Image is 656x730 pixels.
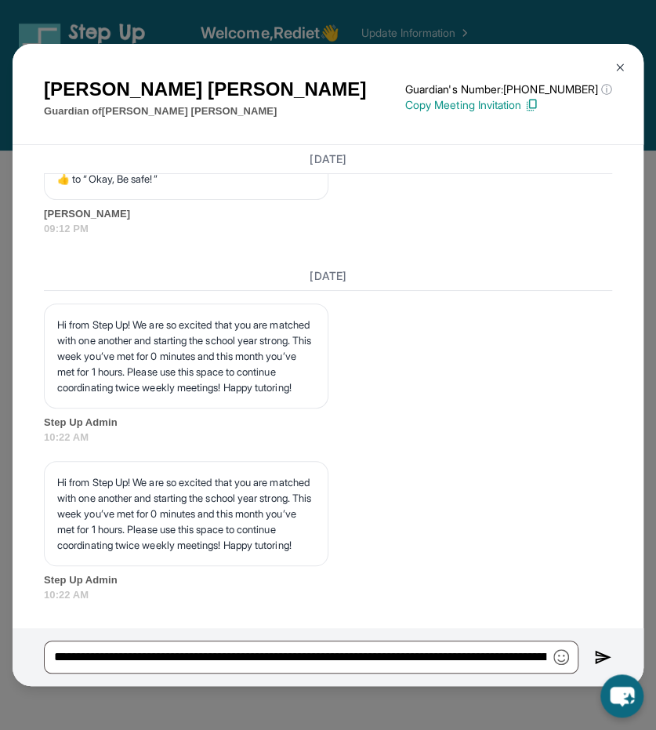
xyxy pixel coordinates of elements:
span: Step Up Admin [44,415,612,430]
p: Copy Meeting Invitation [405,97,612,113]
img: Send icon [594,648,612,666]
p: Guardian of [PERSON_NAME] [PERSON_NAME] [44,104,366,119]
img: Copy Icon [524,98,538,112]
p: ​👍​ to “ Okay, Be safe! ” [57,171,315,187]
p: Guardian's Number: [PHONE_NUMBER] [405,82,612,97]
h3: [DATE] [44,268,612,284]
button: chat-button [600,674,643,717]
img: Close Icon [614,61,626,74]
h3: [DATE] [44,151,612,167]
span: Step Up Admin [44,572,612,588]
span: 10:22 AM [44,587,612,603]
span: ⓘ [601,82,612,97]
p: Hi from Step Up! We are so excited that you are matched with one another and starting the school ... [57,317,315,395]
p: Hi from Step Up! We are so excited that you are matched with one another and starting the school ... [57,474,315,553]
span: [PERSON_NAME] [44,206,612,222]
img: Emoji [553,649,569,665]
span: 09:12 PM [44,221,612,237]
h1: [PERSON_NAME] [PERSON_NAME] [44,75,366,104]
span: 10:22 AM [44,430,612,445]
